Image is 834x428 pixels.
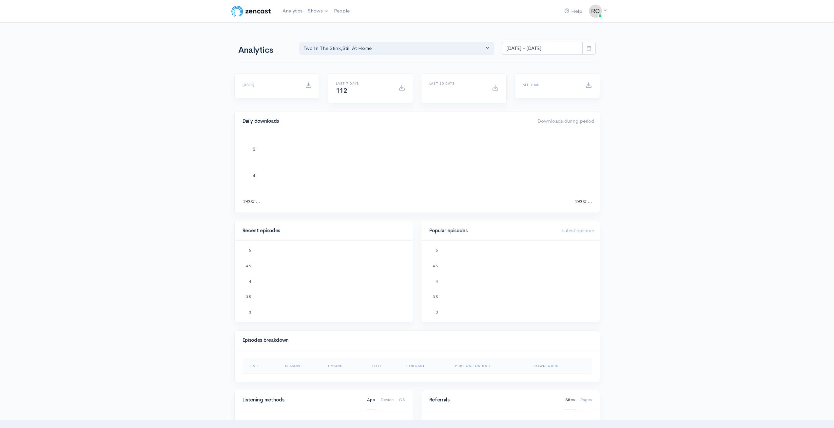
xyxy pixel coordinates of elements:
[243,199,260,204] text: 19:00:…
[238,46,291,55] h1: Analytics
[242,397,359,403] h4: Listening methods
[249,279,251,283] text: 4
[380,390,394,410] a: Device
[429,397,557,403] h4: Referrals
[429,228,554,234] h4: Popular episodes
[242,358,280,374] th: Date
[429,82,484,85] h6: Last 30 days
[589,5,602,18] img: ...
[242,228,401,234] h4: Recent episodes
[562,4,585,18] a: Help
[280,358,323,374] th: Season
[303,45,484,52] div: Two In The Stink , Still At Home
[366,358,401,374] th: Title
[323,358,367,374] th: Episode
[305,4,331,18] a: Shows
[242,118,530,124] h4: Daily downloads
[399,390,405,410] a: OS
[246,295,251,299] text: 3.5
[537,118,596,124] span: Downloads during period:
[429,249,592,314] svg: A chart.
[436,248,437,252] text: 5
[433,295,437,299] text: 3.5
[331,4,352,18] a: People
[246,264,251,268] text: 4.5
[450,358,528,374] th: Publication Date
[562,227,596,234] span: Latest episode:
[336,82,391,85] h6: Last 7 days
[436,310,437,314] text: 3
[242,139,592,205] svg: A chart.
[299,42,495,55] button: Two In The Stink, Still At Home
[523,83,577,87] h6: All time
[336,87,347,95] span: 112
[249,310,251,314] text: 3
[502,42,583,55] input: analytics date range selector
[401,358,450,374] th: Podcast
[367,390,375,410] a: App
[249,248,251,252] text: 5
[242,249,405,314] svg: A chart.
[580,390,592,410] a: Pages
[528,358,592,374] th: Downloads
[242,337,588,343] h4: Episodes breakdown
[565,390,575,410] a: Sites
[436,279,437,283] text: 4
[280,4,305,18] a: Analytics
[230,5,272,18] img: ZenCast Logo
[433,264,437,268] text: 4.5
[242,83,297,87] h6: [DATE]
[253,147,255,152] text: 5
[575,199,592,204] text: 19:00:…
[253,173,255,178] text: 4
